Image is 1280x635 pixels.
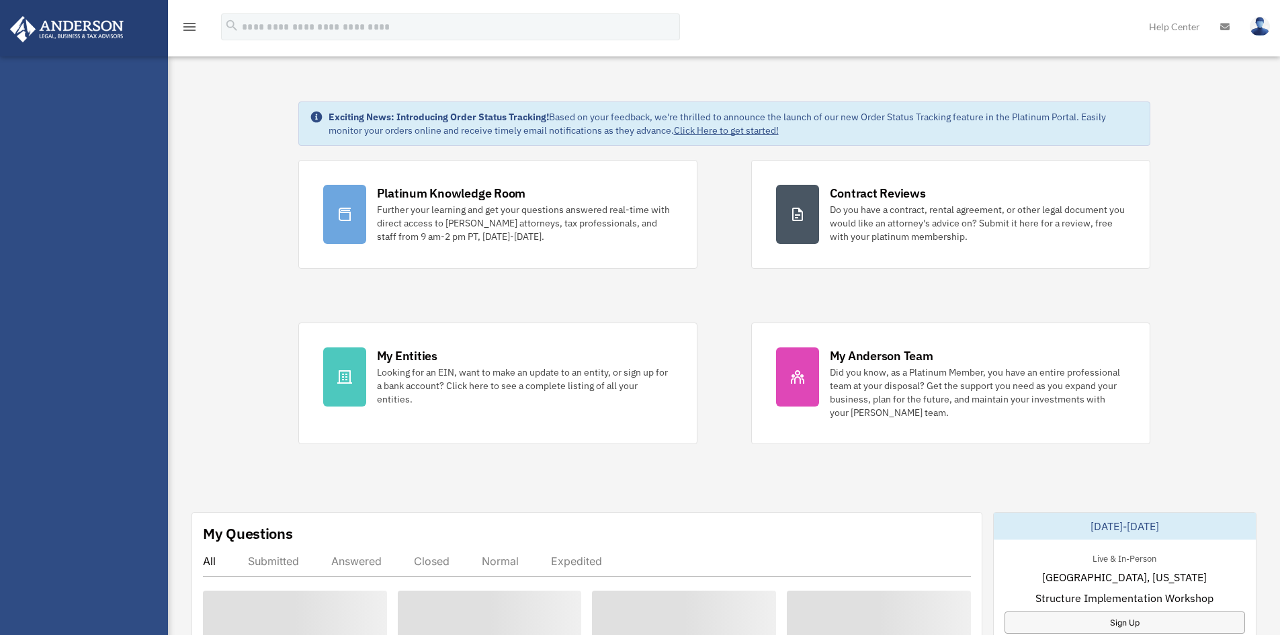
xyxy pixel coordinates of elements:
a: Sign Up [1005,611,1245,634]
div: Did you know, as a Platinum Member, you have an entire professional team at your disposal? Get th... [830,366,1125,419]
div: Do you have a contract, rental agreement, or other legal document you would like an attorney's ad... [830,203,1125,243]
a: Contract Reviews Do you have a contract, rental agreement, or other legal document you would like... [751,160,1150,269]
a: My Anderson Team Did you know, as a Platinum Member, you have an entire professional team at your... [751,323,1150,444]
div: Platinum Knowledge Room [377,185,526,202]
a: menu [181,24,198,35]
strong: Exciting News: Introducing Order Status Tracking! [329,111,549,123]
div: My Anderson Team [830,347,933,364]
i: search [224,18,239,33]
div: Closed [414,554,450,568]
div: Normal [482,554,519,568]
i: menu [181,19,198,35]
div: All [203,554,216,568]
div: Live & In-Person [1082,550,1167,564]
div: [DATE]-[DATE] [994,513,1256,540]
div: Submitted [248,554,299,568]
div: Based on your feedback, we're thrilled to announce the launch of our new Order Status Tracking fe... [329,110,1139,137]
a: My Entities Looking for an EIN, want to make an update to an entity, or sign up for a bank accoun... [298,323,697,444]
img: Anderson Advisors Platinum Portal [6,16,128,42]
span: [GEOGRAPHIC_DATA], [US_STATE] [1042,569,1207,585]
div: Further your learning and get your questions answered real-time with direct access to [PERSON_NAM... [377,203,673,243]
div: Looking for an EIN, want to make an update to an entity, or sign up for a bank account? Click her... [377,366,673,406]
a: Platinum Knowledge Room Further your learning and get your questions answered real-time with dire... [298,160,697,269]
img: User Pic [1250,17,1270,36]
a: Click Here to get started! [674,124,779,136]
span: Structure Implementation Workshop [1035,590,1213,606]
div: My Questions [203,523,293,544]
div: My Entities [377,347,437,364]
div: Contract Reviews [830,185,926,202]
div: Answered [331,554,382,568]
div: Expedited [551,554,602,568]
